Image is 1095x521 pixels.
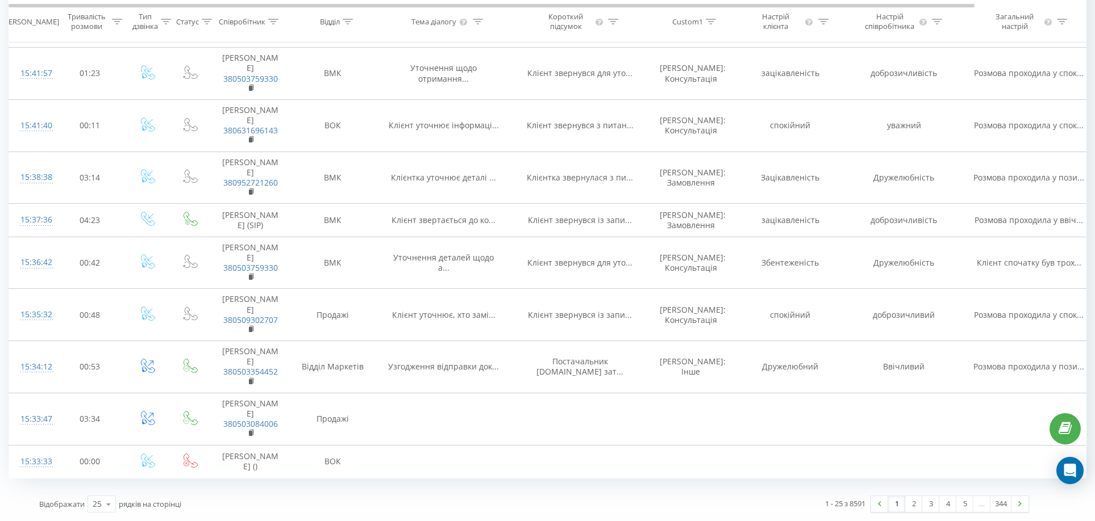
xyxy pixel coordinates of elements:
div: Тривалість розмови [64,12,109,31]
td: [PERSON_NAME]: Замовлення [648,204,734,237]
a: 380503084006 [223,418,278,429]
td: 00:53 [55,341,126,393]
div: 15:41:40 [20,115,43,137]
div: 15:36:42 [20,251,43,274]
div: Тип дзвінка [132,12,158,31]
a: 380509302707 [223,314,278,325]
span: Узгодження відправки док... [388,361,499,372]
span: Клієнт звернувся із запи... [528,215,632,225]
a: 4 [939,496,956,512]
span: Уточнення деталей щодо а... [393,252,494,273]
td: доброзичливість [847,204,961,237]
a: 1 [888,496,905,512]
div: Статус [176,16,199,26]
td: Збентеженість [734,237,847,289]
td: [PERSON_NAME] [211,341,290,393]
td: ВМК [290,237,376,289]
td: [PERSON_NAME]: Замовлення [648,152,734,204]
td: Дружелюбність [847,152,961,204]
td: доброзичливий [847,289,961,341]
td: ВМК [290,48,376,100]
div: 15:35:32 [20,304,43,326]
td: доброзичливість [847,48,961,100]
span: Розмова проходила у спок... [974,120,1084,131]
span: Клієнт звернувся для уто... [527,257,632,268]
td: ВОК [290,445,376,478]
span: Розмова проходила у пози... [973,361,1084,372]
a: 380952721260 [223,177,278,188]
td: спокійний [734,289,847,341]
div: 1 - 25 з 8591 [825,498,865,509]
span: Клієнт спочатку був трох... [977,257,1081,268]
a: 3 [922,496,939,512]
td: [PERSON_NAME] [211,393,290,445]
td: [PERSON_NAME] [211,99,290,152]
td: [PERSON_NAME]: Консультація [648,48,734,100]
td: Відділ Маркетів [290,341,376,393]
td: Продажі [290,393,376,445]
a: 380503759330 [223,73,278,84]
a: 380503759330 [223,262,278,273]
div: Custom1 [672,16,703,26]
div: [PERSON_NAME] [2,16,59,26]
div: Настрій співробітника [863,12,917,31]
span: Клієнт звернувся для уто... [527,68,632,78]
span: Розмова проходила у спок... [974,68,1084,78]
td: Продажі [290,289,376,341]
span: Відображати [39,499,85,509]
div: 15:33:33 [20,451,43,473]
td: уважний [847,99,961,152]
td: ВОК [290,99,376,152]
a: 344 [990,496,1011,512]
span: Розмова проходила у ввіч... [975,215,1083,225]
td: [PERSON_NAME] [211,48,290,100]
td: 03:14 [55,152,126,204]
td: 00:11 [55,99,126,152]
span: Клієнт уточнює, хто замі... [392,309,496,320]
div: 15:33:47 [20,408,43,430]
div: 25 [93,498,102,510]
td: [PERSON_NAME] [211,289,290,341]
td: Дружелюбний [734,341,847,393]
a: 380503354452 [223,366,278,377]
td: 00:48 [55,289,126,341]
span: Постачальник [DOMAIN_NAME] зат... [536,356,623,377]
td: [PERSON_NAME]: Консультація [648,289,734,341]
span: Розмова проходила у спок... [974,309,1084,320]
td: зацікавленість [734,204,847,237]
td: 00:42 [55,237,126,289]
span: Уточнення щодо отримання... [410,62,477,83]
td: Ввічливий [847,341,961,393]
span: Клієнт уточнює інформаці... [389,120,499,131]
td: [PERSON_NAME] () [211,445,290,478]
span: Розмова проходила у пози... [973,172,1084,183]
span: Клієнт звернувся з питан... [527,120,634,131]
td: 03:34 [55,393,126,445]
div: 15:34:12 [20,356,43,378]
td: спокійний [734,99,847,152]
span: Клієнтка уточнює деталі ... [391,172,496,183]
td: [PERSON_NAME] [211,237,290,289]
td: 00:00 [55,445,126,478]
td: [PERSON_NAME] [211,152,290,204]
td: ВМК [290,152,376,204]
div: Відділ [320,16,340,26]
div: Тема діалогу [411,16,456,26]
td: Дружелюбність [847,237,961,289]
div: Загальний настрій [988,12,1042,31]
div: Open Intercom Messenger [1056,457,1084,484]
div: … [973,496,990,512]
span: рядків на сторінці [119,499,181,509]
a: 5 [956,496,973,512]
span: Клієнт звертається до ко... [392,215,496,225]
div: 15:37:36 [20,209,43,231]
td: [PERSON_NAME]: Інше [648,341,734,393]
a: 380631696143 [223,125,278,136]
td: Зацікавленість [734,152,847,204]
td: [PERSON_NAME] (SIP) [211,204,290,237]
a: 2 [905,496,922,512]
div: Короткий підсумок [539,12,593,31]
td: 01:23 [55,48,126,100]
td: [PERSON_NAME]: Консультація [648,237,734,289]
div: 15:41:57 [20,62,43,85]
